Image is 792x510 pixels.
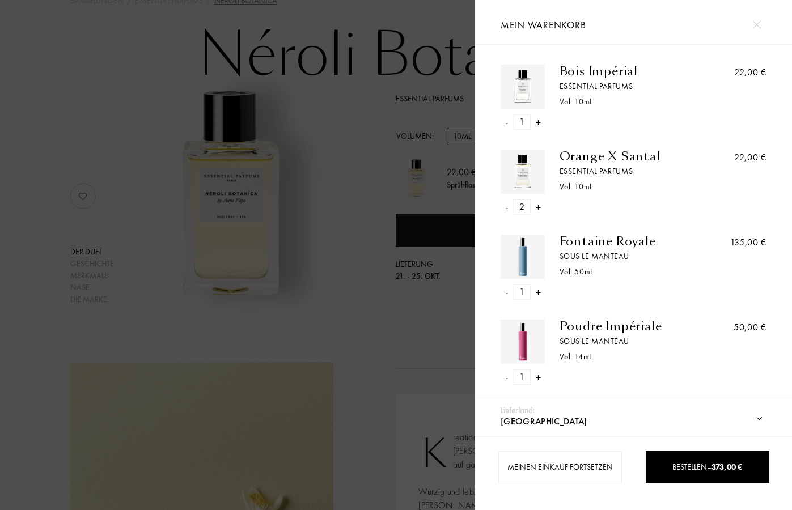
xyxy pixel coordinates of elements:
div: 22,00 € [734,66,766,79]
div: Vol: 14 mL [559,351,700,363]
div: - [505,284,509,300]
div: - [505,114,509,130]
div: 135,00 € [730,236,766,249]
div: Vol: 50 mL [559,266,700,278]
div: 50,00 € [734,321,766,334]
a: Essential Parfums [559,80,700,92]
span: Bestellen – [672,462,742,472]
img: 0EAWJE5U4D.png [503,322,542,361]
img: 2KMPROCCLW.png [503,67,542,106]
div: + [535,199,540,215]
div: + [535,114,540,130]
a: Sous le Manteau [559,335,700,347]
a: Fontaine Royale [559,235,700,248]
img: 9VYTLKE3R3.png [503,152,542,191]
span: Mein Warenkorb [501,19,586,31]
img: 8QT6XJAXZA.png [503,237,542,276]
div: 1 [513,114,531,130]
div: 1 [513,369,531,385]
div: Vol: 10 mL [559,96,700,108]
div: 2 [513,199,531,215]
a: Orange X Santal [559,150,700,163]
a: Poudre Impériale [559,320,700,333]
a: Sous le Manteau [559,250,700,262]
span: 373,00 € [711,462,742,472]
div: - [505,369,509,385]
div: 1 [513,284,531,300]
div: Meinen Einkauf fortsetzen [498,451,622,483]
a: Essential Parfums [559,165,700,177]
div: Vol: 10 mL [559,181,700,193]
div: 22,00 € [734,151,766,164]
div: Lieferland: [500,404,535,417]
div: + [535,284,540,300]
a: Bois Impérial [559,65,700,78]
img: cross.svg [752,20,761,29]
div: + [535,369,540,385]
div: - [505,199,509,215]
